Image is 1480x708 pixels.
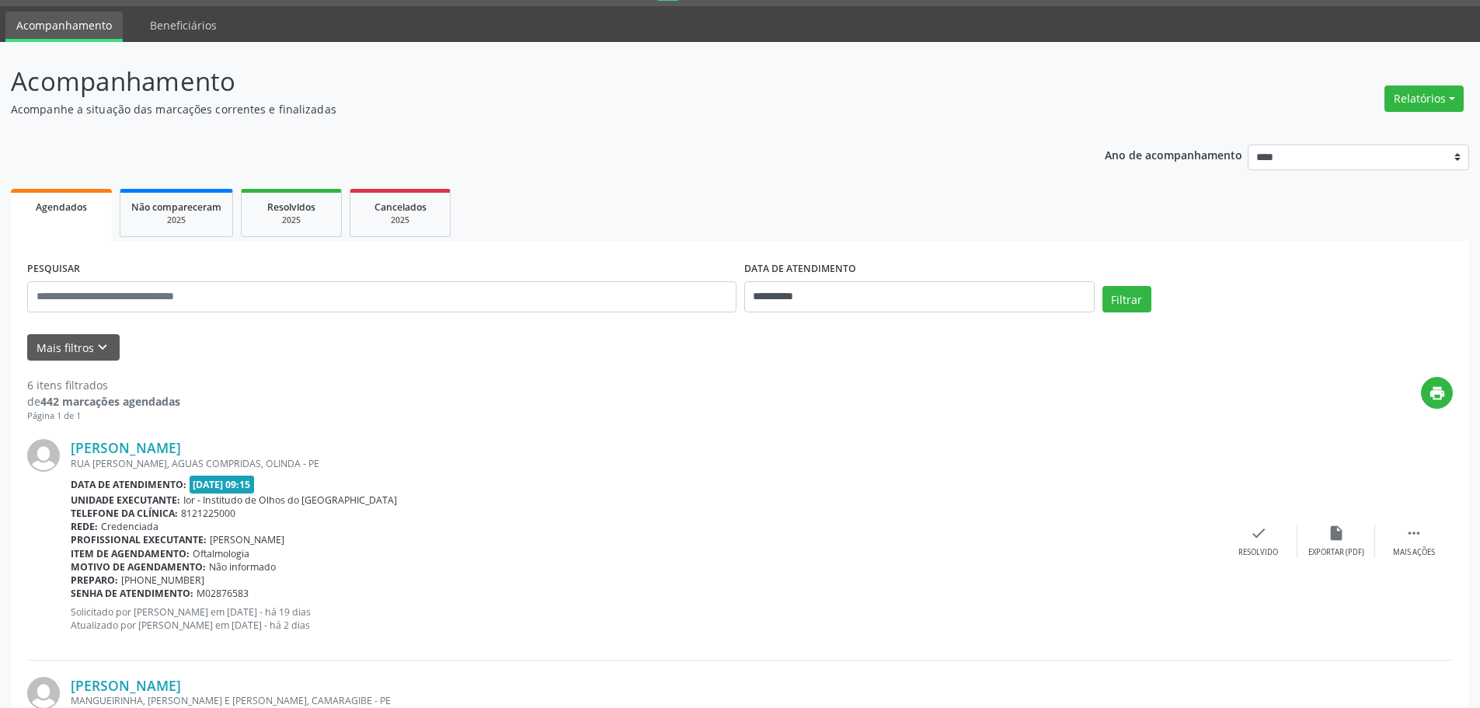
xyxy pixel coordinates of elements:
button: Mais filtroskeyboard_arrow_down [27,334,120,361]
div: Página 1 de 1 [27,410,180,423]
strong: 442 marcações agendadas [40,394,180,409]
span: Não compareceram [131,201,221,214]
div: 2025 [361,214,439,226]
span: Credenciada [101,520,158,533]
i: insert_drive_file [1328,525,1345,542]
p: Solicitado por [PERSON_NAME] em [DATE] - há 19 dias Atualizado por [PERSON_NAME] em [DATE] - há 2... [71,605,1220,632]
i: keyboard_arrow_down [94,339,111,356]
span: [PHONE_NUMBER] [121,574,204,587]
span: [PERSON_NAME] [210,533,284,546]
span: 8121225000 [181,507,235,520]
i: print [1429,385,1446,402]
span: Resolvidos [267,201,315,214]
div: 2025 [131,214,221,226]
b: Data de atendimento: [71,478,186,491]
i: check [1250,525,1267,542]
img: img [27,439,60,472]
b: Preparo: [71,574,118,587]
b: Senha de atendimento: [71,587,193,600]
div: Exportar (PDF) [1308,547,1364,558]
a: [PERSON_NAME] [71,677,181,694]
div: RUA [PERSON_NAME], AGUAS COMPRIDAS, OLINDA - PE [71,457,1220,470]
button: Filtrar [1102,286,1151,312]
span: Ior - Institudo de Olhos do [GEOGRAPHIC_DATA] [183,494,397,507]
b: Telefone da clínica: [71,507,178,520]
div: 6 itens filtrados [27,377,180,393]
p: Ano de acompanhamento [1105,145,1242,164]
p: Acompanhamento [11,62,1032,101]
span: Agendados [36,201,87,214]
div: de [27,393,180,410]
span: Oftalmologia [193,547,249,560]
button: print [1421,377,1453,409]
span: [DATE] 09:15 [190,476,255,494]
button: Relatórios [1384,85,1464,112]
span: Cancelados [374,201,427,214]
b: Item de agendamento: [71,547,190,560]
b: Unidade executante: [71,494,180,507]
div: Mais ações [1393,547,1435,558]
span: M02876583 [197,587,249,600]
a: Beneficiários [139,12,228,39]
div: 2025 [252,214,330,226]
p: Acompanhe a situação das marcações correntes e finalizadas [11,101,1032,117]
b: Motivo de agendamento: [71,560,206,574]
a: Acompanhamento [5,12,123,42]
b: Rede: [71,520,98,533]
div: Resolvido [1238,547,1278,558]
div: MANGUEIRINHA, [PERSON_NAME] E [PERSON_NAME], CAMARAGIBE - PE [71,694,1220,707]
i:  [1405,525,1423,542]
label: DATA DE ATENDIMENTO [744,257,856,281]
label: PESQUISAR [27,257,80,281]
b: Profissional executante: [71,533,207,546]
span: Não informado [209,560,276,574]
a: [PERSON_NAME] [71,439,181,456]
